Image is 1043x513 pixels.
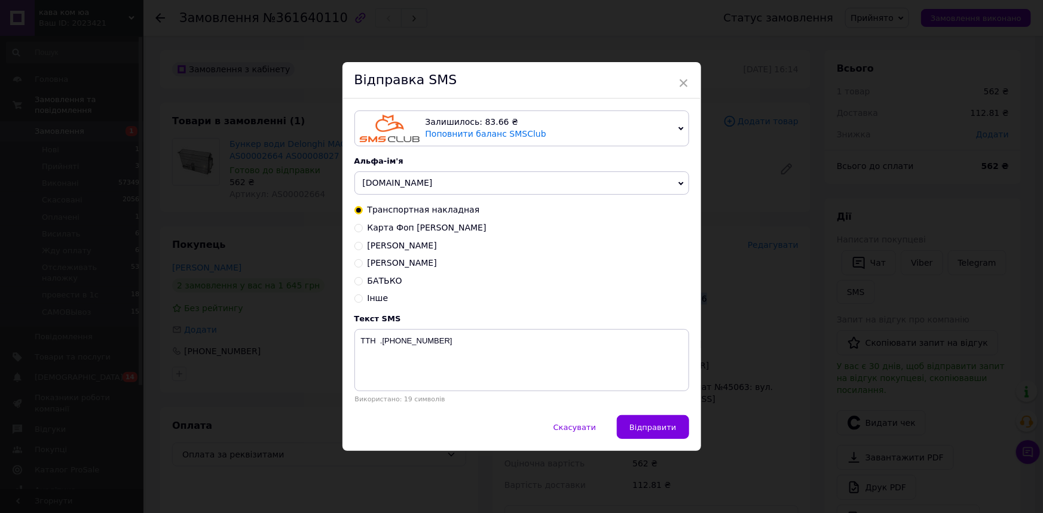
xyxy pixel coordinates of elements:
[541,415,608,439] button: Скасувати
[553,423,596,432] span: Скасувати
[354,395,689,403] div: Використано: 19 символів
[368,293,389,303] span: Інше
[368,205,480,214] span: Транспортная накладная
[368,223,487,232] span: Карта Фоп [PERSON_NAME]
[354,156,403,165] span: Альфа-ім'я
[368,241,437,250] span: [PERSON_NAME]
[629,423,676,432] span: Відправити
[354,314,689,323] div: Текст SMS
[354,329,689,391] textarea: ТТН .[PHONE_NUMBER]
[426,116,674,128] div: Залишилось: 83.66 ₴
[678,73,689,93] span: ×
[368,258,437,268] span: [PERSON_NAME]
[363,178,433,188] span: [DOMAIN_NAME]
[617,415,689,439] button: Відправити
[368,276,402,285] span: БАТЬКО
[342,62,701,99] div: Відправка SMS
[426,129,546,139] a: Поповнити баланс SMSClub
